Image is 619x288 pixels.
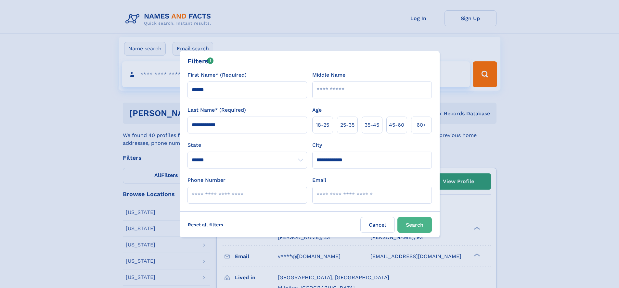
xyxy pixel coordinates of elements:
[360,217,395,233] label: Cancel
[187,71,247,79] label: First Name* (Required)
[187,56,214,66] div: Filters
[340,121,355,129] span: 25‑35
[417,121,426,129] span: 60+
[312,176,326,184] label: Email
[184,217,227,232] label: Reset all filters
[312,141,322,149] label: City
[187,106,246,114] label: Last Name* (Required)
[389,121,404,129] span: 45‑60
[187,141,307,149] label: State
[397,217,432,233] button: Search
[187,176,226,184] label: Phone Number
[312,106,322,114] label: Age
[316,121,329,129] span: 18‑25
[312,71,345,79] label: Middle Name
[365,121,379,129] span: 35‑45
